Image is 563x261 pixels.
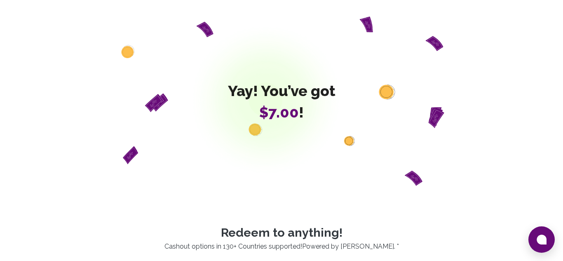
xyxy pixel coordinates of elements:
[528,226,555,253] button: Open chat window
[34,226,529,240] p: Redeem to anything!
[259,103,299,121] span: $7.00
[228,104,335,120] span: !
[228,82,335,99] span: Yay! You’ve got
[34,242,529,252] p: Cashout options in 130+ Countries supported! . *
[302,242,394,250] a: Powered by [PERSON_NAME]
